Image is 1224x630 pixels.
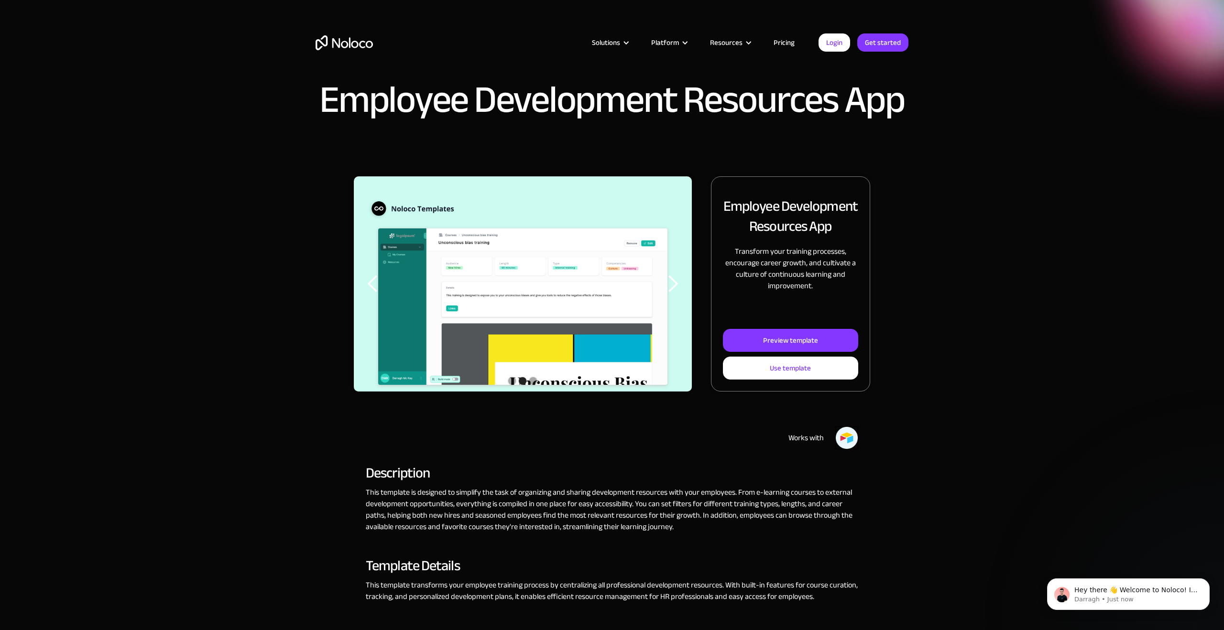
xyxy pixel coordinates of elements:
div: Solutions [580,36,639,49]
div: Show slide 3 of 3 [529,377,537,385]
h2: Employee Development Resources App [723,196,858,236]
div: Works with [788,432,824,444]
p: This template is designed to simplify the task of organizing and sharing development resources wi... [366,487,858,532]
a: Get started [857,33,908,52]
h2: Template Details [366,561,858,570]
div: Preview template [763,334,818,347]
div: Solutions [592,36,620,49]
div: Resources [710,36,743,49]
p: This template transforms your employee training process by centralizing all professional developm... [366,579,858,602]
div: Show slide 2 of 3 [519,377,526,385]
div: carousel [354,176,692,391]
div: Platform [639,36,698,49]
div: Resources [698,36,762,49]
div: Use template [770,362,811,374]
a: Use template [723,357,858,380]
p: Transform your training processes, encourage career growth, and cultivate a culture of continuous... [723,246,858,292]
h1: Employee Development Resources App [319,81,905,119]
h2: Description [366,468,858,477]
a: home [316,35,373,50]
div: next slide [654,176,692,391]
a: Login [819,33,850,52]
div: Platform [651,36,679,49]
a: Preview template [723,329,858,352]
div: 2 of 3 [354,176,692,391]
iframe: Intercom notifications message [1033,558,1224,625]
a: Pricing [762,36,807,49]
img: Airtable [835,426,858,449]
div: previous slide [354,176,392,391]
div: Show slide 1 of 3 [508,377,516,385]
